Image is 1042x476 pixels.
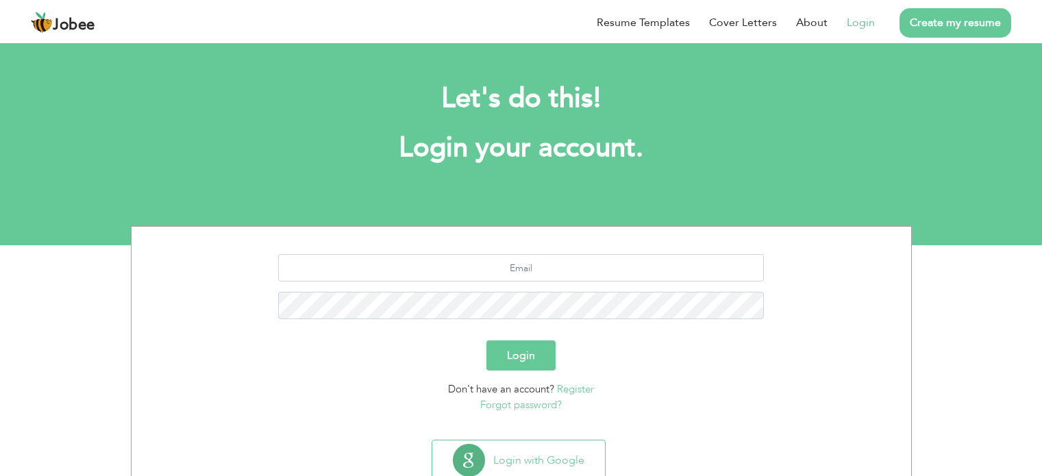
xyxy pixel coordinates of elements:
[486,340,556,371] button: Login
[557,382,594,396] a: Register
[448,382,554,396] span: Don't have an account?
[709,14,777,31] a: Cover Letters
[847,14,875,31] a: Login
[796,14,828,31] a: About
[31,12,53,34] img: jobee.io
[151,81,891,116] h2: Let's do this!
[597,14,690,31] a: Resume Templates
[53,18,95,33] span: Jobee
[31,12,95,34] a: Jobee
[151,130,891,166] h1: Login your account.
[900,8,1011,38] a: Create my resume
[278,254,764,281] input: Email
[480,398,562,412] a: Forgot password?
